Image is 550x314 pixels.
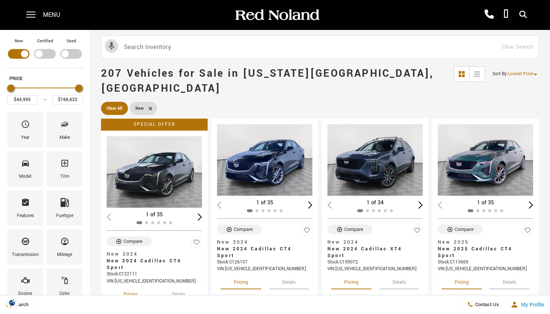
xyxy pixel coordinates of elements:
input: Search Inventory [101,36,539,59]
div: Minimum Price [7,85,15,92]
span: New [135,104,144,113]
button: Save Vehicle [522,225,533,239]
div: Transmission [12,251,39,259]
span: Features [21,196,30,212]
span: New 2025 Cadillac CT4 Sport [438,246,528,259]
span: New 2024 [107,251,196,257]
span: New 2025 [438,239,528,246]
label: New [15,37,23,45]
div: 1 of 35 [438,199,533,207]
div: VIN: [US_VEHICLE_IDENTIFICATION_NUMBER] [107,278,202,285]
span: Make [60,118,69,134]
span: Engine [21,274,30,290]
img: 2025 Cadillac CT4 Sport 1 [438,124,533,196]
button: details tab [269,273,309,289]
img: 2024 Cadillac XT4 Sport 1 [327,124,423,196]
label: Used [67,37,76,45]
div: Compare [344,226,363,233]
div: ModelModel [7,151,43,186]
span: New 2024 [327,239,417,246]
button: Save Vehicle [191,237,202,251]
div: VIN: [US_VEHICLE_IDENTIFICATION_NUMBER] [327,266,423,272]
span: Fueltype [60,196,69,212]
div: Year [21,134,30,142]
span: My Profile [518,302,544,308]
div: Compare [234,226,253,233]
button: pricing tab [110,285,151,301]
span: Contact Us [473,301,499,308]
div: 1 / 2 [327,124,423,196]
a: New 2024New 2024 Cadillac XT4 Sport [327,239,423,259]
button: details tab [159,285,198,301]
div: Maximum Price [75,85,83,92]
span: New 2024 Cadillac CT4 Sport [107,257,196,271]
div: YearYear [7,112,43,147]
div: Features [17,212,34,220]
div: Stock : C199072 [327,259,423,266]
img: 2024 Cadillac CT4 Sport 1 [107,136,202,208]
div: Model [19,173,31,181]
button: Compare Vehicle [107,237,152,246]
div: 1 of 35 [107,211,202,219]
div: TrimTrim [47,151,82,186]
div: 1 / 2 [438,124,533,196]
a: New 2024New 2024 Cadillac CT4 Sport [107,251,202,271]
div: TransmissionTransmission [7,229,43,265]
span: Sort By : [492,71,508,77]
button: pricing tab [221,273,261,289]
span: Year [21,118,30,134]
section: Click to Open Cookie Consent Modal [4,299,21,307]
div: Compare [123,238,143,245]
span: New 2024 [217,239,307,246]
img: 2024 Cadillac CT4 Sport 1 [217,124,312,196]
div: Next slide [418,201,423,208]
div: Mileage [57,251,72,259]
div: ColorColor [47,268,82,304]
button: Open user profile menu [505,295,550,314]
div: MileageMileage [47,229,82,265]
button: Save Vehicle [301,225,312,239]
button: Save Vehicle [412,225,423,239]
h5: Price [9,75,80,82]
div: Next slide [308,201,312,208]
span: Lowest Price [508,71,533,77]
div: VIN: [US_VEHICLE_IDENTIFICATION_NUMBER] [217,266,312,272]
div: Stock : C113669 [438,259,533,266]
div: 1 / 2 [217,124,312,196]
div: Make [59,134,70,142]
svg: Click to toggle on voice search [105,39,118,53]
div: 1 / 2 [107,136,202,208]
span: New 2024 Cadillac XT4 Sport [327,246,417,259]
button: Compare Vehicle [217,225,262,234]
label: Certified [37,37,53,45]
input: Maximum [52,95,83,105]
div: Engine [18,290,32,298]
div: Color [59,290,70,298]
div: VIN: [US_VEHICLE_IDENTIFICATION_NUMBER] [438,266,533,272]
button: pricing tab [331,273,372,289]
span: Clear All [107,104,122,113]
button: pricing tab [441,273,482,289]
img: Red Noland Auto Group [234,9,320,22]
span: Transmission [21,235,30,251]
div: Stock : C122111 [107,271,202,278]
span: Mileage [60,235,69,251]
a: New 2025New 2025 Cadillac CT4 Sport [438,239,533,259]
div: MakeMake [47,112,82,147]
div: 1 of 34 [327,199,423,207]
span: Color [60,274,69,290]
a: New 2024New 2024 Cadillac CT4 Sport [217,239,312,259]
div: Price [7,82,83,105]
button: details tab [379,273,419,289]
button: Compare Vehicle [438,225,483,234]
div: Next slide [198,213,202,220]
div: 1 of 35 [217,199,312,207]
div: Compare [455,226,474,233]
div: Stock : C126107 [217,259,312,266]
div: Filter by Vehicle Type [6,37,84,68]
span: Trim [60,157,69,173]
button: details tab [490,273,529,289]
span: 207 Vehicles for Sale in [US_STATE][GEOGRAPHIC_DATA], [GEOGRAPHIC_DATA] [101,66,434,96]
div: FueltypeFueltype [47,190,82,226]
div: FeaturesFeatures [7,190,43,226]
